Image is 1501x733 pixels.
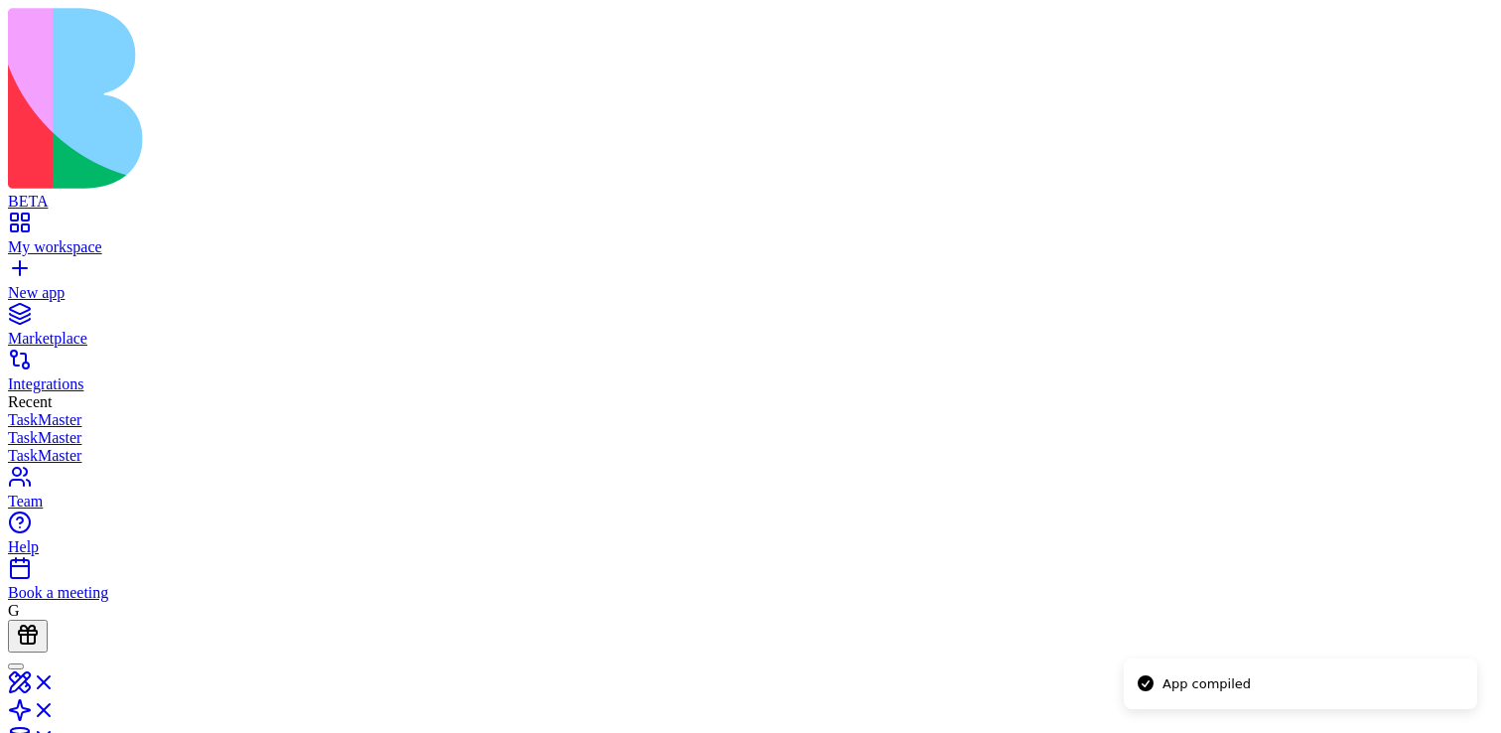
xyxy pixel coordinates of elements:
a: Help [8,520,1493,556]
div: Marketplace [8,330,1493,348]
div: Team [8,493,1493,511]
span: Recent [8,393,52,410]
div: App compiled [1162,674,1251,694]
div: Help [8,538,1493,556]
a: Marketplace [8,312,1493,348]
div: Book a meeting [8,584,1493,602]
a: Book a meeting [8,566,1493,602]
a: Integrations [8,358,1493,393]
img: logo [8,8,806,189]
div: Integrations [8,375,1493,393]
a: BETA [8,175,1493,211]
div: BETA [8,193,1493,211]
a: TaskMaster [8,447,1493,465]
a: TaskMaster [8,411,1493,429]
a: New app [8,266,1493,302]
a: TaskMaster [8,429,1493,447]
a: Team [8,475,1493,511]
div: My workspace [8,238,1493,256]
a: My workspace [8,220,1493,256]
div: New app [8,284,1493,302]
span: G [8,602,20,619]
